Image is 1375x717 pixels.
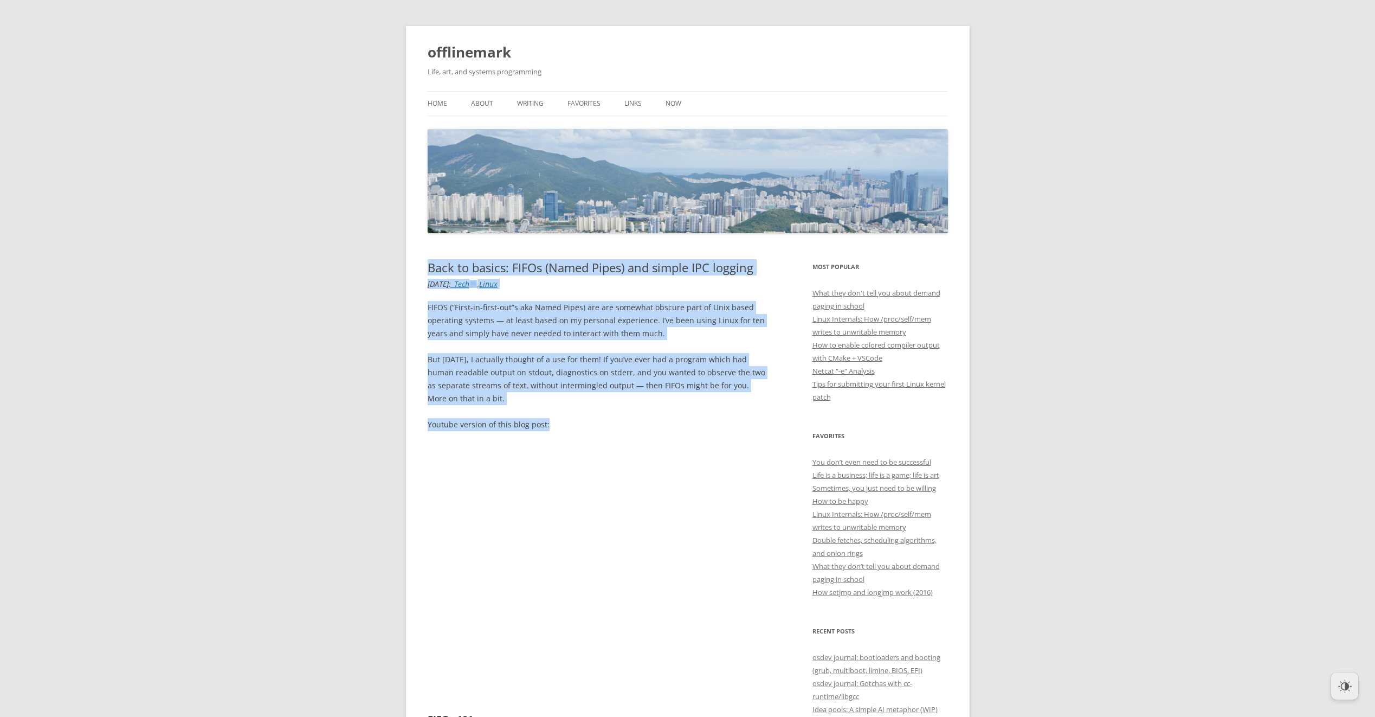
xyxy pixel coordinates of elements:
[812,457,931,467] a: You don’t even need to be successful
[428,39,511,65] a: offlinemark
[812,340,940,363] a: How to enable colored compiler output with CMake + VSCode
[812,587,933,597] a: How setjmp and longjmp work (2016)
[812,496,868,506] a: How to be happy
[428,129,948,233] img: offlinemark
[812,260,948,273] h3: Most Popular
[428,279,498,289] i: : ,
[624,92,642,116] a: Links
[812,678,912,701] a: osdev journal: Gotchas with cc-runtime/libgcc
[428,92,447,116] a: Home
[451,279,478,289] a: _Tech
[812,561,940,584] a: What they don’t tell you about demand paging in school
[428,279,449,289] time: [DATE]
[812,535,937,558] a: Double fetches, scheduling algorithms, and onion rings
[812,288,940,311] a: What they don't tell you about demand paging in school
[812,379,946,402] a: Tips for submitting your first Linux kernel patch
[428,260,766,274] h1: Back to basics: FIFOs (Named Pipes) and simple IPC logging
[812,314,931,337] a: Linux Internals: How /proc/self/mem writes to unwritable memory
[666,92,681,116] a: Now
[428,444,766,699] iframe: FIFO basics & simple IPC logger
[428,301,766,340] p: FIFOS (“First-in-first-out”s aka Named Pipes) are are somewhat obscure part of Unix based operati...
[428,65,948,78] h2: Life, art, and systems programming
[812,509,931,532] a: Linux Internals: How /proc/self/mem writes to unwritable memory
[479,279,498,289] a: Linux
[812,652,940,675] a: osdev journal: bootloaders and booting (grub, multiboot, limine, BIOS, EFI)
[469,280,477,287] img: 💻
[812,705,938,714] a: Idea pools: A simple AI metaphor (WIP)
[428,418,766,431] p: Youtube version of this blog post:
[812,470,939,480] a: Life is a business; life is a game; life is art
[812,483,936,493] a: Sometimes, you just need to be willing
[428,353,766,405] p: But [DATE], I actually thought of a use for them! If you’ve ever had a program which had human re...
[517,92,544,116] a: Writing
[812,366,875,376] a: Netcat "-e" Analysis
[812,625,948,638] h3: Recent Posts
[567,92,601,116] a: Favorites
[471,92,493,116] a: About
[812,430,948,443] h3: Favorites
